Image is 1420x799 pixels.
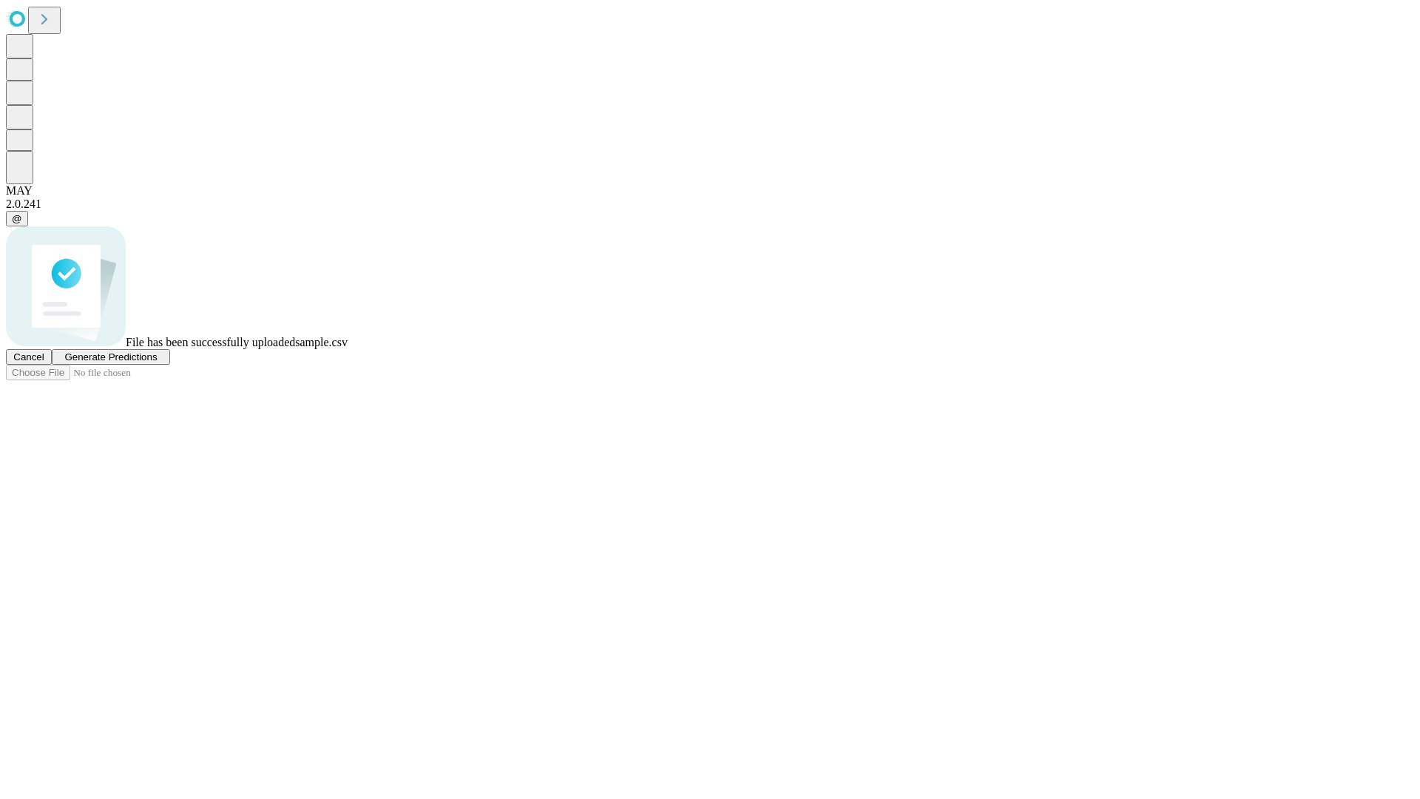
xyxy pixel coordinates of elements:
div: 2.0.241 [6,198,1414,211]
span: Generate Predictions [64,351,157,363]
div: MAY [6,184,1414,198]
span: Cancel [13,351,44,363]
button: @ [6,211,28,226]
span: @ [12,213,22,224]
button: Generate Predictions [52,349,170,365]
span: File has been successfully uploaded [126,336,295,348]
button: Cancel [6,349,52,365]
span: sample.csv [295,336,348,348]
